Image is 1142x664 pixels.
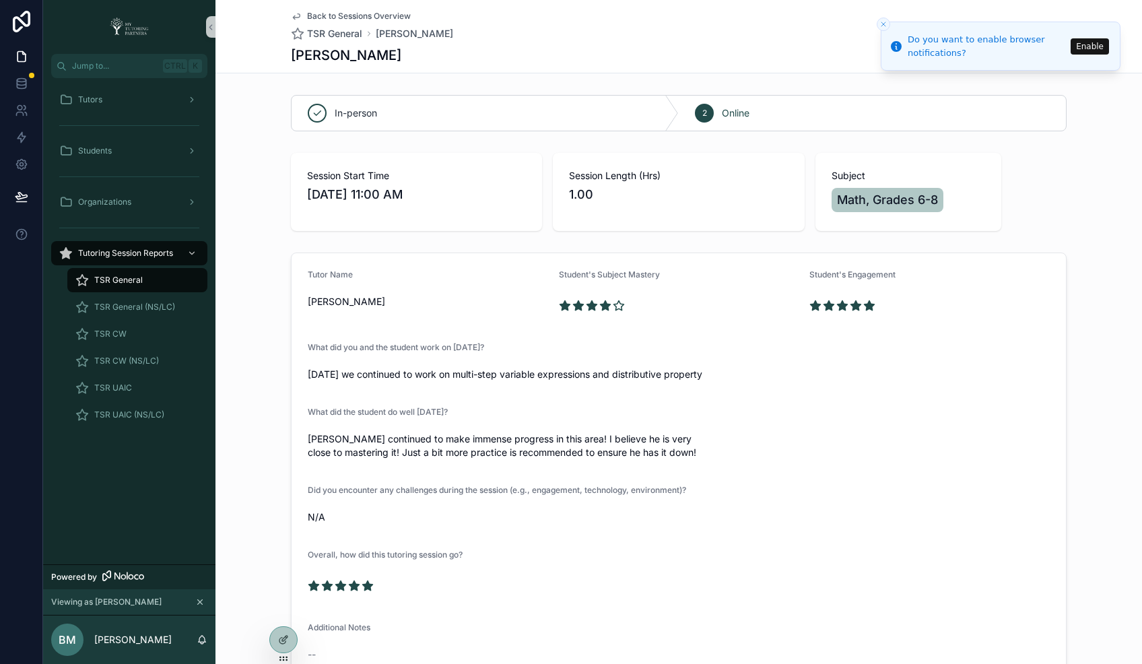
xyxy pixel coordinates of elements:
[702,108,707,119] span: 2
[78,94,102,105] span: Tutors
[94,409,164,420] span: TSR UAIC (NS/LC)
[94,633,172,646] p: [PERSON_NAME]
[308,295,548,308] span: [PERSON_NAME]
[308,432,1050,459] span: [PERSON_NAME] continued to make immense progress in this area! I believe he is very close to mast...
[291,27,362,40] a: TSR General
[832,169,985,182] span: Subject
[94,302,175,312] span: TSR General (NS/LC)
[569,185,788,204] span: 1.00
[308,407,448,417] span: What did the student do well [DATE]?
[51,241,207,265] a: Tutoring Session Reports
[335,106,377,120] span: In-person
[308,342,484,352] span: What did you and the student work on [DATE]?
[78,248,173,259] span: Tutoring Session Reports
[291,11,411,22] a: Back to Sessions Overview
[291,46,401,65] h1: [PERSON_NAME]
[94,275,143,286] span: TSR General
[51,190,207,214] a: Organizations
[78,145,112,156] span: Students
[569,169,788,182] span: Session Length (Hrs)
[722,106,749,120] span: Online
[51,54,207,78] button: Jump to...CtrlK
[51,88,207,112] a: Tutors
[308,648,316,661] span: --
[43,78,215,444] div: scrollable content
[67,268,207,292] a: TSR General
[308,510,1050,524] span: N/A
[1071,38,1109,55] button: Enable
[94,329,127,339] span: TSR CW
[307,27,362,40] span: TSR General
[308,368,1050,381] span: [DATE] we continued to work on multi-step variable expressions and distributive property
[67,322,207,346] a: TSR CW
[106,16,153,38] img: App logo
[308,485,686,495] span: Did you encounter any challenges during the session (e.g., engagement, technology, environment)?
[94,356,159,366] span: TSR CW (NS/LC)
[67,295,207,319] a: TSR General (NS/LC)
[67,403,207,427] a: TSR UAIC (NS/LC)
[67,349,207,373] a: TSR CW (NS/LC)
[67,376,207,400] a: TSR UAIC
[908,33,1067,59] div: Do you want to enable browser notifications?
[43,564,215,589] a: Powered by
[51,572,97,583] span: Powered by
[94,383,132,393] span: TSR UAIC
[376,27,453,40] a: [PERSON_NAME]
[308,269,353,279] span: Tutor Name
[307,11,411,22] span: Back to Sessions Overview
[559,269,660,279] span: Student's Subject Mastery
[307,169,526,182] span: Session Start Time
[809,269,896,279] span: Student's Engagement
[308,550,463,560] span: Overall, how did this tutoring session go?
[308,622,370,632] span: Additional Notes
[163,59,187,73] span: Ctrl
[877,18,890,31] button: Close toast
[190,61,201,71] span: K
[78,197,131,207] span: Organizations
[72,61,158,71] span: Jump to...
[51,139,207,163] a: Students
[837,191,938,209] span: Math, Grades 6-8
[307,185,526,204] span: [DATE] 11:00 AM
[51,597,162,607] span: Viewing as [PERSON_NAME]
[59,632,76,648] span: BM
